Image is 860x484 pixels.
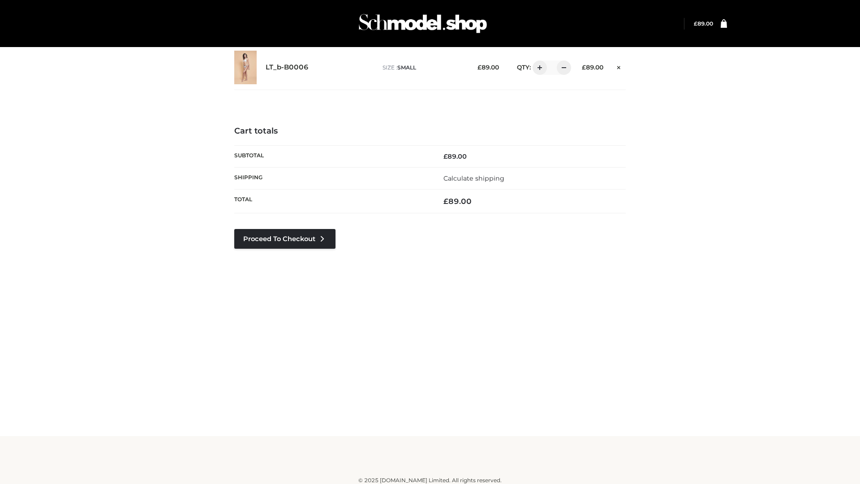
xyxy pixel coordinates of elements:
span: £ [582,64,586,71]
span: £ [443,197,448,206]
span: £ [694,20,697,27]
a: Calculate shipping [443,174,504,182]
p: size : [383,64,464,72]
img: Schmodel Admin 964 [356,6,490,41]
bdi: 89.00 [694,20,713,27]
span: £ [443,152,447,160]
bdi: 89.00 [443,152,467,160]
span: £ [477,64,482,71]
h4: Cart totals [234,126,626,136]
a: £89.00 [694,20,713,27]
img: LT_b-B0006 - SMALL [234,51,257,84]
span: SMALL [397,64,416,71]
th: Shipping [234,167,430,189]
a: Remove this item [612,60,626,72]
a: LT_b-B0006 [266,63,309,72]
th: Subtotal [234,145,430,167]
th: Total [234,190,430,213]
bdi: 89.00 [582,64,603,71]
a: Proceed to Checkout [234,229,335,249]
bdi: 89.00 [477,64,499,71]
div: QTY: [508,60,568,75]
bdi: 89.00 [443,197,472,206]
